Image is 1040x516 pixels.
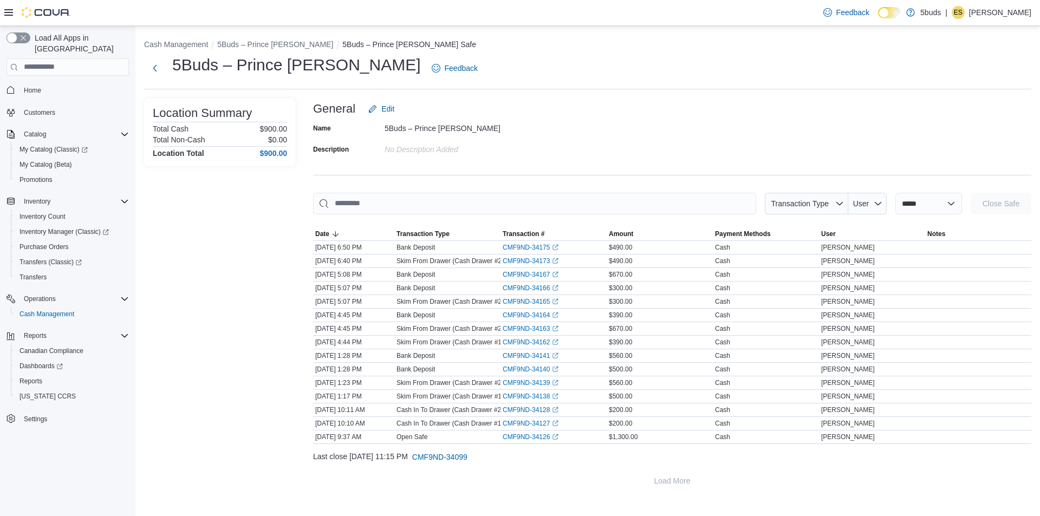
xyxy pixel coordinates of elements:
svg: External link [552,366,558,373]
p: Bank Deposit [396,311,435,319]
p: Skim From Drawer (Cash Drawer #2) [396,257,504,265]
div: Cash [715,324,730,333]
a: CMF9ND-34140External link [503,365,558,374]
button: Transaction # [500,227,607,240]
span: Load All Apps in [GEOGRAPHIC_DATA] [30,32,129,54]
div: [DATE] 4:44 PM [313,336,394,349]
button: Purchase Orders [11,239,133,254]
div: [DATE] 4:45 PM [313,309,394,322]
svg: External link [552,352,558,359]
span: Feedback [445,63,478,74]
button: Catalog [19,128,50,141]
button: Inventory Count [11,209,133,224]
span: Purchase Orders [15,240,129,253]
button: Date [313,227,394,240]
a: My Catalog (Classic) [11,142,133,157]
span: My Catalog (Beta) [19,160,72,169]
span: Transaction Type [771,199,829,208]
a: My Catalog (Classic) [15,143,92,156]
span: Settings [19,412,129,425]
span: Cash Management [19,310,74,318]
button: Settings [2,410,133,426]
span: $670.00 [609,270,632,279]
svg: External link [552,298,558,305]
span: My Catalog (Classic) [19,145,88,154]
span: [US_STATE] CCRS [19,392,76,401]
span: Transaction Type [396,230,450,238]
div: [DATE] 6:50 PM [313,241,394,254]
span: Cash Management [15,308,129,321]
p: Skim From Drawer (Cash Drawer #1) [396,392,504,401]
span: Promotions [19,175,53,184]
p: Bank Deposit [396,243,435,252]
span: Washington CCRS [15,390,129,403]
button: Catalog [2,127,133,142]
div: Cash [715,270,730,279]
span: $560.00 [609,351,632,360]
span: Customers [19,106,129,119]
span: Load More [654,475,691,486]
p: Bank Deposit [396,270,435,279]
p: $900.00 [259,125,287,133]
span: $390.00 [609,338,632,347]
button: Cash Management [11,306,133,322]
button: Operations [19,292,60,305]
div: Cash [715,243,730,252]
span: [PERSON_NAME] [821,311,875,319]
a: Canadian Compliance [15,344,88,357]
button: CMF9ND-34099 [408,446,472,468]
button: Customers [2,104,133,120]
button: [US_STATE] CCRS [11,389,133,404]
div: [DATE] 1:23 PM [313,376,394,389]
div: [DATE] 6:40 PM [313,254,394,267]
span: Operations [19,292,129,305]
a: CMF9ND-34165External link [503,297,558,306]
button: Operations [2,291,133,306]
a: CMF9ND-34164External link [503,311,558,319]
span: Home [19,83,129,97]
span: Feedback [836,7,869,18]
svg: External link [552,339,558,345]
svg: External link [552,244,558,251]
button: Home [2,82,133,98]
button: Reports [11,374,133,389]
svg: External link [552,271,558,278]
svg: External link [552,393,558,400]
span: $500.00 [609,392,632,401]
div: Cash [715,297,730,306]
a: Transfers [15,271,51,284]
a: CMF9ND-34127External link [503,419,558,428]
p: Open Safe [396,433,427,441]
span: Inventory [19,195,129,208]
span: Promotions [15,173,129,186]
a: Settings [19,413,51,426]
svg: External link [552,407,558,413]
svg: External link [552,312,558,318]
img: Cova [22,7,70,18]
a: Reports [15,375,47,388]
button: Transfers [11,270,133,285]
span: [PERSON_NAME] [821,351,875,360]
div: Cash [715,311,730,319]
div: Cash [715,257,730,265]
button: My Catalog (Beta) [11,157,133,172]
div: 5Buds – Prince [PERSON_NAME] [385,120,530,133]
div: Cash [715,338,730,347]
input: Dark Mode [878,7,901,18]
svg: External link [552,420,558,427]
span: Customers [24,108,55,117]
a: Home [19,84,45,97]
h3: General [313,102,355,115]
span: $200.00 [609,406,632,414]
span: Transfers (Classic) [19,258,82,266]
svg: External link [552,325,558,332]
div: [DATE] 5:07 PM [313,282,394,295]
span: $1,300.00 [609,433,638,441]
span: $500.00 [609,365,632,374]
div: Evan Sutherland [952,6,965,19]
a: Feedback [819,2,874,23]
label: Description [313,145,349,154]
a: Inventory Manager (Classic) [15,225,113,238]
span: Reports [19,329,129,342]
span: Reports [19,377,42,386]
